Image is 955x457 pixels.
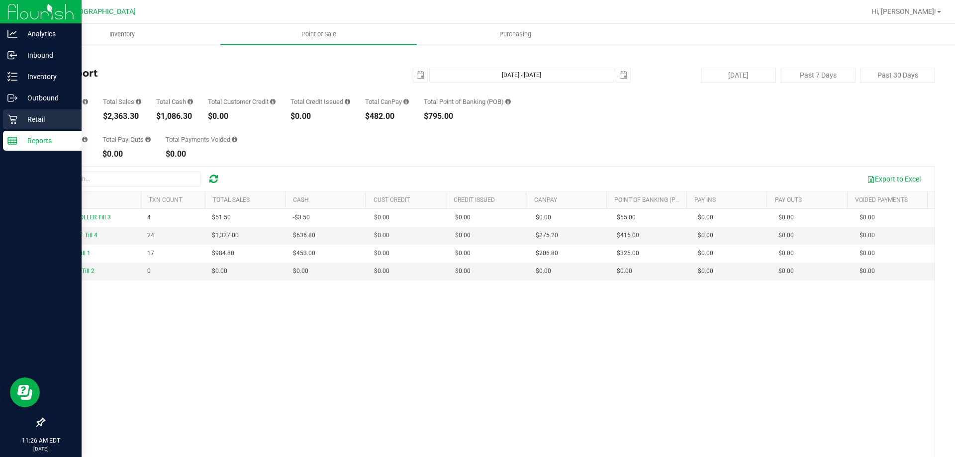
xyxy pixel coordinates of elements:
a: Point of Sale [220,24,417,45]
span: $0.00 [455,231,471,240]
span: $0.00 [778,213,794,222]
span: $0.00 [455,267,471,276]
span: 17 [147,249,154,258]
span: $0.00 [859,267,875,276]
i: Sum of all voided payment transaction amounts (excluding tips and transaction fees) within the da... [232,136,237,143]
span: $0.00 [859,213,875,222]
span: $55.00 [617,213,636,222]
inline-svg: Inbound [7,50,17,60]
span: select [413,68,427,82]
span: 24 [147,231,154,240]
button: Past 30 Days [860,68,935,83]
span: select [616,68,630,82]
i: Count of all successful payment transactions, possibly including voids, refunds, and cash-back fr... [83,98,88,105]
div: Total Pay-Outs [102,136,151,143]
span: $0.00 [859,249,875,258]
div: $0.00 [166,150,237,158]
inline-svg: Analytics [7,29,17,39]
a: Total Sales [213,196,250,203]
span: $0.00 [212,267,227,276]
h4: Till Report [44,68,341,79]
span: Point of Sale [288,30,350,39]
span: $51.50 [212,213,231,222]
p: Reports [17,135,77,147]
div: $0.00 [290,112,350,120]
p: Analytics [17,28,77,40]
i: Sum of all successful, non-voided payment transaction amounts using account credit as the payment... [270,98,276,105]
div: $1,086.30 [156,112,193,120]
span: $206.80 [536,249,558,258]
input: Search... [52,172,201,186]
button: [DATE] [701,68,776,83]
span: $0.00 [617,267,632,276]
i: Sum of all successful, non-voided payment transaction amounts (excluding tips and transaction fee... [136,98,141,105]
inline-svg: Inventory [7,72,17,82]
p: Inbound [17,49,77,61]
i: Sum of all successful refund transaction amounts from purchase returns resulting in account credi... [345,98,350,105]
span: $0.00 [536,213,551,222]
span: $275.20 [536,231,558,240]
span: 0 [147,267,151,276]
div: $0.00 [102,150,151,158]
span: Purchasing [486,30,545,39]
p: [DATE] [4,445,77,453]
span: $0.00 [698,231,713,240]
span: $0.00 [536,267,551,276]
span: $0.00 [374,249,389,258]
a: TXN Count [149,196,182,203]
a: Purchasing [417,24,613,45]
div: $0.00 [208,112,276,120]
span: $0.00 [778,249,794,258]
iframe: Resource center [10,377,40,407]
span: $415.00 [617,231,639,240]
div: Total Sales [103,98,141,105]
a: Point of Banking (POB) [614,196,685,203]
div: Total Cash [156,98,193,105]
p: Retail [17,113,77,125]
inline-svg: Retail [7,114,17,124]
span: $984.80 [212,249,234,258]
span: $0.00 [778,231,794,240]
div: $482.00 [365,112,409,120]
button: Past 7 Days [781,68,856,83]
span: $0.00 [698,249,713,258]
p: Outbound [17,92,77,104]
div: Total CanPay [365,98,409,105]
span: $0.00 [698,267,713,276]
a: Inventory [24,24,220,45]
span: $0.00 [374,267,389,276]
a: Cash [293,196,309,203]
i: Sum of the successful, non-voided point-of-banking payment transaction amounts, both via payment ... [505,98,511,105]
span: Hi, [PERSON_NAME]! [871,7,936,15]
div: Total Point of Banking (POB) [424,98,511,105]
div: $795.00 [424,112,511,120]
a: Cust Credit [374,196,410,203]
span: $1,327.00 [212,231,239,240]
div: Total Payments Voided [166,136,237,143]
i: Sum of all successful, non-voided payment transaction amounts using CanPay (as well as manual Can... [403,98,409,105]
p: Inventory [17,71,77,83]
a: Pay Ins [694,196,716,203]
div: $2,363.30 [103,112,141,120]
span: [GEOGRAPHIC_DATA] [68,7,136,16]
span: $0.00 [698,213,713,222]
span: $453.00 [293,249,315,258]
a: Voided Payments [855,196,908,203]
span: 4 [147,213,151,222]
div: Total Credit Issued [290,98,350,105]
span: $0.00 [455,249,471,258]
button: Export to Excel [860,171,927,187]
span: $0.00 [293,267,308,276]
span: Inventory [96,30,148,39]
span: $0.00 [374,213,389,222]
span: -$3.50 [293,213,310,222]
a: Credit Issued [454,196,495,203]
a: Pay Outs [775,196,802,203]
i: Sum of all cash pay-ins added to tills within the date range. [82,136,88,143]
span: $0.00 [778,267,794,276]
span: $636.80 [293,231,315,240]
inline-svg: Reports [7,136,17,146]
a: CanPay [534,196,557,203]
i: Sum of all successful, non-voided cash payment transaction amounts (excluding tips and transactio... [188,98,193,105]
div: Total Customer Credit [208,98,276,105]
